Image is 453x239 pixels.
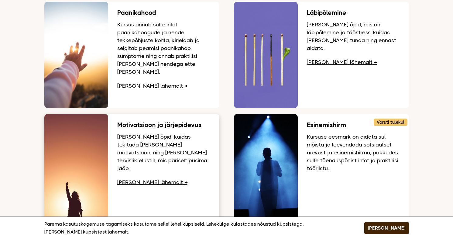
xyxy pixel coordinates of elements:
[117,122,210,128] h3: Motivatsioon ja järjepidevus
[307,59,377,65] a: [PERSON_NAME] lähemalt
[307,21,400,52] p: [PERSON_NAME] õpid, mis on läbipõlemine ja tööstress, kuidas [PERSON_NAME] tunda ning ennast aidata.
[117,9,210,16] h3: Paanikahood
[117,179,187,185] a: [PERSON_NAME] lähemalt
[117,133,210,172] p: [PERSON_NAME] õpid, kuidas tekitada [PERSON_NAME] motivatsiooni ning [PERSON_NAME] tervislik elus...
[44,220,349,236] p: Parema kasutuskogemuse tagamiseks kasutame sellel lehel küpsiseid. Lehekülge külastades nõustud k...
[234,2,298,108] img: Viis tikku, üks põlenud
[117,83,187,89] a: [PERSON_NAME] lähemalt
[44,2,108,108] img: Käsi suunatud loojuva päikse suunas
[307,122,400,128] h3: Esinemishirm
[44,228,129,236] a: [PERSON_NAME] küpsistest lähemalt.
[307,133,400,172] p: Kursuse eesmärk on aidata sul mõista ja leevendada sotsiaalset ärevust ja esinemishirmu, pakkudes...
[307,9,400,16] h3: Läbipõlemine
[44,114,108,220] img: Mees kätte õhku tõstmas, taustaks päikeseloojang
[234,114,298,220] img: Inimene laval esinemas
[364,222,409,234] button: [PERSON_NAME]
[117,21,210,76] p: Kursus annab sulle infot paanikahoogude ja nende tekkepõhjuste kohta, kirjeldab ja selgitab peami...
